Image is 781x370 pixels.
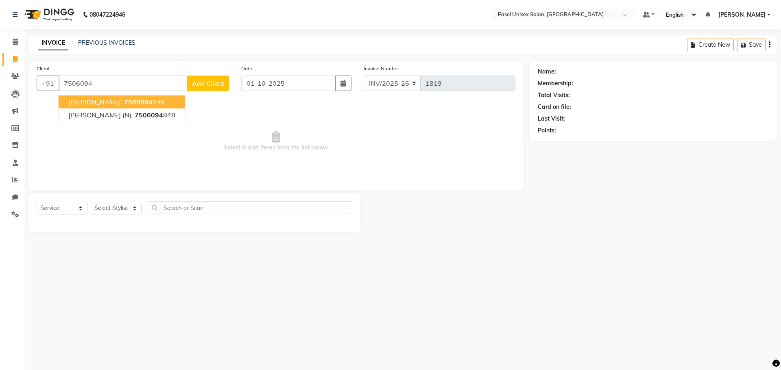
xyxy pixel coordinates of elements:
[538,103,571,111] div: Card on file:
[737,39,766,51] button: Save
[538,126,556,135] div: Points:
[538,79,573,88] div: Membership:
[37,65,50,72] label: Client
[135,111,163,119] span: 7506094
[68,98,121,106] span: [PERSON_NAME]
[538,91,570,100] div: Total Visits:
[59,76,188,91] input: Search by Name/Mobile/Email/Code
[718,11,766,19] span: [PERSON_NAME]
[148,201,352,214] input: Search or Scan
[21,3,76,26] img: logo
[192,79,224,87] span: Add Client
[538,67,556,76] div: Name:
[241,65,252,72] label: Date
[68,111,131,119] span: [PERSON_NAME] (N)
[89,3,125,26] b: 08047224946
[687,39,734,51] button: Create New
[364,65,399,72] label: Invoice Number
[37,76,59,91] button: +91
[78,39,135,46] a: PREVIOUS INVOICES
[538,115,565,123] div: Last Visit:
[37,101,515,182] span: Select & add items from the list below
[124,98,153,106] span: 7506094
[187,76,229,91] button: Add Client
[133,111,175,119] ngb-highlight: 848
[38,36,68,50] a: INVOICE
[122,98,165,106] ngb-highlight: 249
